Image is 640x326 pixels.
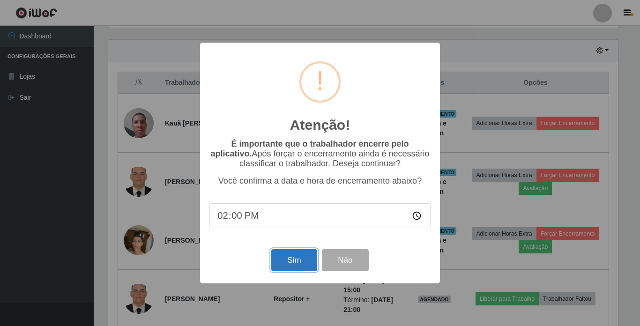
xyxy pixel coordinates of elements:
[290,117,350,133] h2: Atenção!
[210,139,409,158] b: É importante que o trabalhador encerre pelo aplicativo.
[209,139,431,169] p: Após forçar o encerramento ainda é necessário classificar o trabalhador. Deseja continuar?
[209,176,431,186] p: Você confirma a data e hora de encerramento abaixo?
[271,249,317,271] button: Sim
[322,249,368,271] button: Não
